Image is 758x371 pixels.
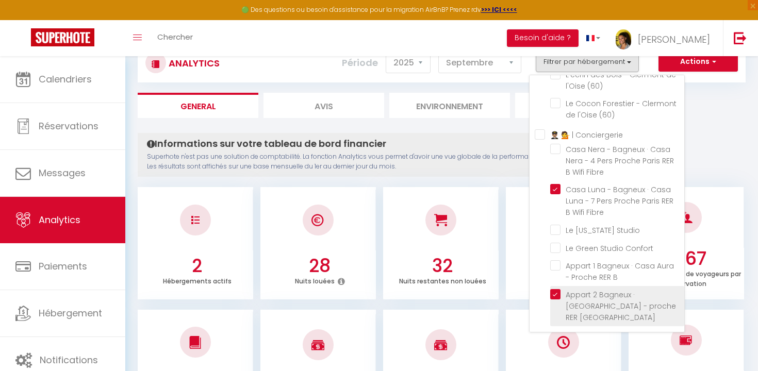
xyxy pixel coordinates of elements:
[566,290,676,323] span: Appart 2 Bagneux · [GEOGRAPHIC_DATA] - proche RER [GEOGRAPHIC_DATA]
[157,31,193,42] span: Chercher
[143,255,251,277] h3: 2
[150,20,201,56] a: Chercher
[566,184,673,217] span: Casa Luna - Bagneux · Casa Luna - 7 Pers Proche Paris RER B Wifi Fibre
[389,255,496,277] h3: 32
[557,336,570,349] img: NO IMAGE
[389,93,510,118] li: Environnement
[266,255,373,277] h3: 28
[616,29,631,50] img: ...
[39,73,92,86] span: Calendriers
[734,31,747,44] img: logout
[481,5,517,14] a: >>> ICI <<<<
[263,93,384,118] li: Avis
[147,138,628,149] h4: Informations sur votre tableau de bord financier
[39,260,87,273] span: Paiements
[635,267,741,288] p: Nombre moyen de voyageurs par réservation
[566,144,674,177] span: Casa Nera - Bagneux · Casa Nera - 4 Pers Proche Paris RER B Wifi Fibre
[634,248,741,269] h3: 2.67
[536,52,639,72] button: Filtrer par hébergement
[658,52,738,72] button: Actions
[163,275,232,285] p: Hébergements actifs
[608,20,723,56] a: ... [PERSON_NAME]
[138,93,258,118] li: General
[507,29,579,47] button: Besoin d'aide ?
[40,353,98,366] span: Notifications
[399,275,486,285] p: Nuits restantes non louées
[39,307,102,319] span: Hébergement
[515,93,636,118] li: Marché
[342,52,378,74] label: Période
[680,334,693,346] img: NO IMAGE
[566,98,677,120] span: Le Cocon Forestier - Clermont de l'Oise (60)
[39,166,86,179] span: Messages
[566,70,676,91] span: L'écrin des Bois - Clermont de l'Oise (60)
[147,152,628,172] p: Superhote n'est pas une solution de comptabilité. La fonction Analytics vous permet d'avoir une v...
[31,28,94,46] img: Super Booking
[512,255,619,277] h3: 46.67 %
[39,120,98,132] span: Réservations
[191,216,200,224] img: NO IMAGE
[566,261,674,282] span: Appart 1 Bagneux · Casa Aura - Proche RER B
[295,275,335,285] p: Nuits louées
[166,52,220,75] h3: Analytics
[638,33,710,46] span: [PERSON_NAME]
[39,213,80,226] span: Analytics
